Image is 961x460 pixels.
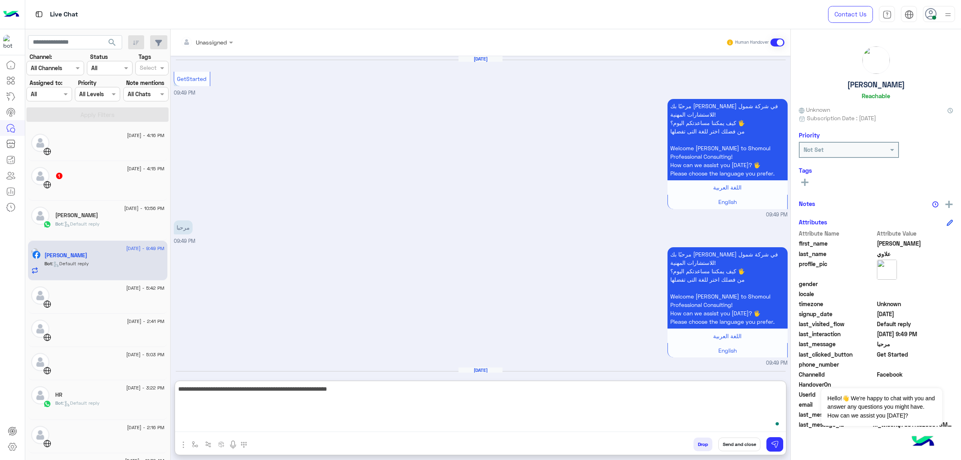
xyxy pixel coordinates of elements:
[862,46,890,74] img: picture
[799,380,875,389] span: HandoverOn
[877,290,953,298] span: null
[799,300,875,308] span: timezone
[55,391,62,398] h5: HR
[31,248,38,255] img: picture
[127,318,164,325] span: [DATE] - 2:41 PM
[44,260,52,266] span: Bot
[30,52,52,61] label: Channel:
[713,333,742,339] span: اللغة العربية
[52,260,89,266] span: : Default reply
[799,218,827,226] h6: Attributes
[458,56,503,62] h6: [DATE]
[799,131,820,139] h6: Priority
[63,400,100,406] span: : Default reply
[799,320,875,328] span: last_visited_flow
[799,360,875,369] span: phone_number
[30,79,62,87] label: Assigned to:
[718,438,760,451] button: Send and close
[31,353,49,371] img: defaultAdmin.png
[799,350,875,359] span: last_clicked_button
[905,10,914,19] img: tab
[202,438,215,451] button: Trigger scenario
[877,250,953,258] span: علاوي
[174,220,193,234] p: 2/9/2025, 9:49 PM
[31,426,49,444] img: defaultAdmin.png
[31,286,49,305] img: defaultAdmin.png
[821,388,942,426] span: Hello!👋 We're happy to chat with you and answer any questions you might have. How can we assist y...
[50,9,78,20] p: Live Chat
[55,212,98,219] h5: Mohammed Mostafa
[43,300,51,308] img: WebChat
[694,438,712,451] button: Drop
[31,320,49,338] img: defaultAdmin.png
[31,167,49,185] img: defaultAdmin.png
[713,184,742,191] span: اللغة العربية
[877,340,953,348] span: مرحبا
[192,441,198,448] img: select flow
[78,79,97,87] label: Priority
[877,350,953,359] span: Get Started
[26,107,169,122] button: Apply Filters
[127,132,164,139] span: [DATE] - 4:16 PM
[735,39,769,46] small: Human Handover
[718,347,737,354] span: English
[458,367,503,373] h6: [DATE]
[799,250,875,258] span: last_name
[3,35,18,49] img: 110260793960483
[205,441,211,448] img: Trigger scenario
[945,201,953,208] img: add
[55,400,63,406] span: Bot
[241,442,247,448] img: make a call
[847,80,905,89] h5: [PERSON_NAME]
[799,340,875,348] span: last_message
[43,147,51,155] img: WebChat
[55,221,63,227] span: Bot
[31,207,49,225] img: defaultAdmin.png
[799,420,871,429] span: last_message_id
[766,359,788,367] span: 09:49 PM
[799,105,830,114] span: Unknown
[879,6,895,23] a: tab
[107,38,117,47] span: search
[828,6,873,23] a: Contact Us
[34,9,44,19] img: tab
[127,424,164,431] span: [DATE] - 2:16 PM
[862,92,890,99] h6: Reachable
[31,386,49,404] img: defaultAdmin.png
[667,99,788,180] p: 2/9/2025, 9:49 PM
[126,351,164,358] span: [DATE] - 5:03 PM
[799,400,875,409] span: email
[667,247,788,329] p: 2/9/2025, 9:49 PM
[771,440,779,448] img: send message
[90,52,108,61] label: Status
[139,63,157,74] div: Select
[877,330,953,338] span: 2025-09-02T18:49:49.331Z
[31,134,49,152] img: defaultAdmin.png
[126,284,164,292] span: [DATE] - 5:42 PM
[799,200,815,207] h6: Notes
[215,438,228,451] button: create order
[218,441,225,448] img: create order
[799,330,875,338] span: last_interaction
[126,79,164,87] label: Note mentions
[44,252,87,259] h5: يوسف علاوي
[799,239,875,248] span: first_name
[799,167,953,174] h6: Tags
[799,229,875,238] span: Attribute Name
[799,260,875,278] span: profile_pic
[43,367,51,375] img: WebChat
[883,10,892,19] img: tab
[189,438,202,451] button: select flow
[63,221,100,227] span: : Default reply
[932,201,939,208] img: notes
[718,198,737,205] span: English
[807,114,876,122] span: Subscription Date : [DATE]
[799,390,875,399] span: UserId
[766,211,788,219] span: 09:49 PM
[877,360,953,369] span: null
[799,310,875,318] span: signup_date
[179,440,188,450] img: send attachment
[799,410,875,419] span: last_message_sentiment
[877,260,897,280] img: picture
[103,35,122,52] button: search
